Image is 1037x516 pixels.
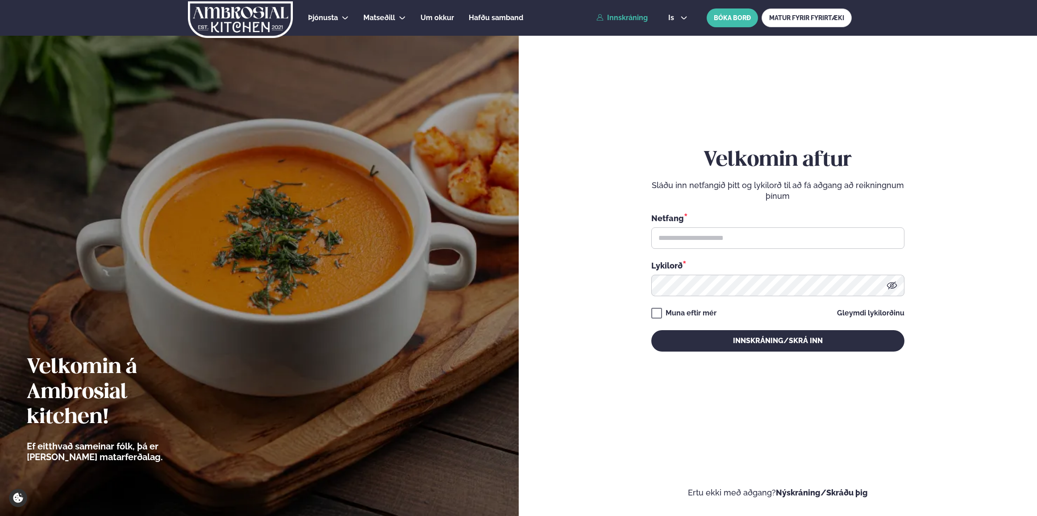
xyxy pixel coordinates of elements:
[651,330,904,352] button: Innskráning/Skrá inn
[651,260,904,271] div: Lykilorð
[596,14,648,22] a: Innskráning
[776,488,868,497] a: Nýskráning/Skráðu þig
[762,8,852,27] a: MATUR FYRIR FYRIRTÆKI
[308,13,338,23] a: Þjónusta
[668,14,677,21] span: is
[363,13,395,22] span: Matseðill
[651,180,904,201] p: Sláðu inn netfangið þitt og lykilorð til að fá aðgang að reikningnum þínum
[837,310,904,317] a: Gleymdi lykilorðinu
[651,148,904,173] h2: Velkomin aftur
[308,13,338,22] span: Þjónusta
[469,13,523,23] a: Hafðu samband
[421,13,454,23] a: Um okkur
[707,8,758,27] button: BÓKA BORÐ
[651,212,904,224] div: Netfang
[27,355,212,430] h2: Velkomin á Ambrosial kitchen!
[546,487,1011,498] p: Ertu ekki með aðgang?
[661,14,695,21] button: is
[9,489,27,507] a: Cookie settings
[421,13,454,22] span: Um okkur
[469,13,523,22] span: Hafðu samband
[27,441,212,462] p: Ef eitthvað sameinar fólk, þá er [PERSON_NAME] matarferðalag.
[363,13,395,23] a: Matseðill
[187,1,294,38] img: logo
